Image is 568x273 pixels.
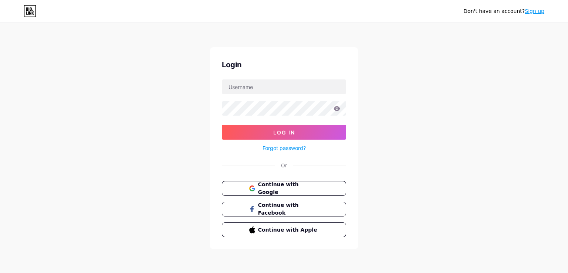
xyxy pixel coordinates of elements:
[281,161,287,169] div: Or
[273,129,295,136] span: Log In
[258,181,319,196] span: Continue with Google
[222,202,346,216] button: Continue with Facebook
[263,144,306,152] a: Forgot password?
[222,125,346,140] button: Log In
[222,181,346,196] button: Continue with Google
[525,8,544,14] a: Sign up
[222,59,346,70] div: Login
[463,7,544,15] div: Don't have an account?
[258,226,319,234] span: Continue with Apple
[258,201,319,217] span: Continue with Facebook
[222,222,346,237] button: Continue with Apple
[222,79,346,94] input: Username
